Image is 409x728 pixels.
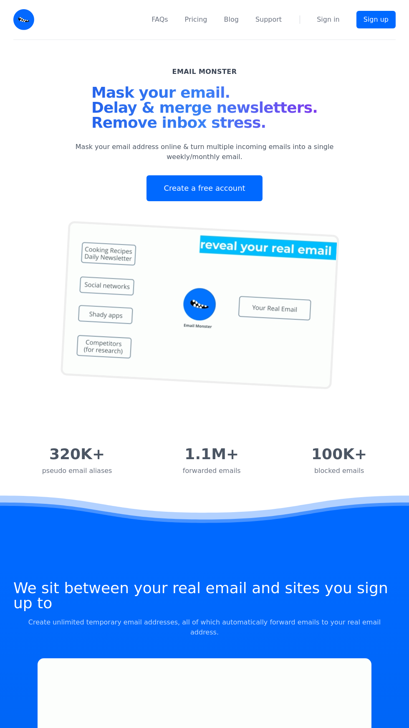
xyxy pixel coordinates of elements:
p: Create unlimited temporary email addresses, all of which automatically forward emails to your rea... [13,617,396,637]
h2: Email Monster [172,67,237,77]
div: blocked emails [311,466,367,476]
a: Create a free account [146,175,262,201]
a: FAQs [151,15,168,25]
a: Blog [224,15,239,25]
h1: Mask your email. Delay & merge newsletters. Remove inbox stress. [91,85,318,134]
a: Sign in [317,15,340,25]
div: 1.1M+ [183,446,241,463]
img: Email Monster [13,9,34,30]
div: pseudo email aliases [42,466,112,476]
h2: We sit between your real email and sites you sign up to [13,581,396,611]
div: 320K+ [42,446,112,463]
img: temp mail, free temporary mail, Temporary Email [61,221,339,389]
a: Sign up [356,11,396,28]
p: Mask your email address online & turn multiple incoming emails into a single weekly/monthly email. [64,142,345,162]
a: Support [255,15,282,25]
div: 100K+ [311,446,367,463]
a: Pricing [185,15,207,25]
div: forwarded emails [183,466,241,476]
